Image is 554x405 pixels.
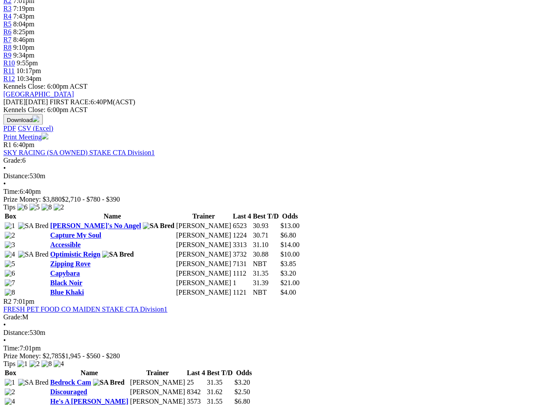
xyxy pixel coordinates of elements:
span: $10.00 [280,251,300,258]
a: R7 [3,36,12,43]
td: [PERSON_NAME] [176,231,232,240]
img: printer.svg [42,132,48,139]
img: 8 [42,360,52,368]
img: 5 [29,203,40,211]
span: 10:17pm [16,67,41,74]
span: $3.85 [280,260,296,267]
th: Last 4 [187,369,206,377]
td: 3732 [232,250,251,259]
span: $3.20 [235,379,250,386]
a: Capybara [50,270,80,277]
div: 530m [3,172,551,180]
span: 7:01pm [13,298,35,305]
span: Box [5,212,16,220]
a: R10 [3,59,15,67]
a: Bedrock Cam [50,379,91,386]
div: M [3,313,551,321]
td: 7131 [232,260,251,268]
span: R4 [3,13,12,20]
td: [PERSON_NAME] [176,241,232,249]
td: 30.71 [253,231,280,240]
td: 8342 [187,388,206,396]
a: SKY RACING (SA OWNED) STAKE CTA Division1 [3,149,155,156]
td: 3313 [232,241,251,249]
img: 4 [5,251,15,258]
span: $14.00 [280,241,300,248]
img: SA Bred [18,379,49,386]
span: $21.00 [280,279,300,286]
div: Download [3,125,551,132]
td: 30.93 [253,222,280,230]
td: [PERSON_NAME] [176,260,232,268]
th: Odds [280,212,300,221]
td: 6523 [232,222,251,230]
span: 9:34pm [13,51,35,59]
span: FIRST RACE: [50,98,90,106]
a: R8 [3,44,12,51]
a: Print Meeting [3,133,48,141]
td: [PERSON_NAME] [176,288,232,297]
span: $13.00 [280,222,300,229]
span: 7:43pm [13,13,35,20]
button: Download [3,114,43,125]
th: Best T/D [206,369,233,377]
span: 9:55pm [17,59,38,67]
td: [PERSON_NAME] [176,222,232,230]
td: [PERSON_NAME] [176,279,232,287]
span: R3 [3,5,12,12]
img: 3 [5,241,15,249]
span: • [3,321,6,328]
span: 8:46pm [13,36,35,43]
div: 6:40pm [3,188,551,196]
a: R5 [3,20,12,28]
img: 5 [5,260,15,268]
span: 9:10pm [13,44,35,51]
img: 6 [17,203,28,211]
th: Best T/D [253,212,280,221]
td: 31.10 [253,241,280,249]
a: FRESH PET FOOD CO MAIDEN STAKE CTA Division1 [3,305,167,313]
span: R12 [3,75,15,82]
img: 6 [5,270,15,277]
span: R9 [3,51,12,59]
span: R1 [3,141,12,148]
span: 8:25pm [13,28,35,35]
td: 1112 [232,269,251,278]
img: 8 [42,203,52,211]
span: R2 [3,298,12,305]
span: Distance: [3,329,29,336]
span: Grade: [3,157,23,164]
img: 8 [5,289,15,296]
a: R11 [3,67,15,74]
td: NBT [253,260,280,268]
img: SA Bred [102,251,134,258]
img: SA Bred [18,222,49,230]
span: Time: [3,344,20,352]
td: [PERSON_NAME] [176,269,232,278]
div: Prize Money: $3,880 [3,196,551,203]
span: • [3,337,6,344]
span: • [3,164,6,172]
span: 7:19pm [13,5,35,12]
td: 31.35 [206,378,233,387]
span: Tips [3,203,16,211]
span: $6.80 [235,398,250,405]
a: [PERSON_NAME]'s No Angel [50,222,141,229]
a: Accessible [50,241,81,248]
td: 30.88 [253,250,280,259]
img: 1 [17,360,28,368]
img: SA Bred [93,379,125,386]
a: Capture My Soul [50,231,101,239]
span: Kennels Close: 6:00pm ACST [3,83,87,90]
img: 7 [5,279,15,287]
td: 25 [187,378,206,387]
td: NBT [253,288,280,297]
a: Zipping Rove [50,260,90,267]
img: 4 [54,360,64,368]
th: Last 4 [232,212,251,221]
a: Black Noir [50,279,82,286]
span: 10:34pm [17,75,42,82]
